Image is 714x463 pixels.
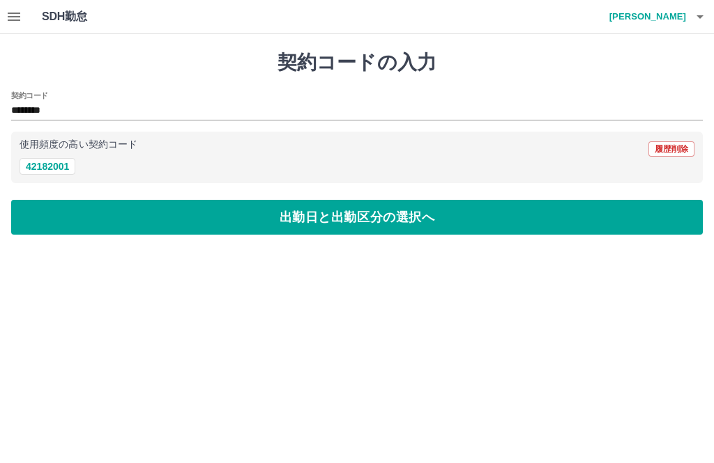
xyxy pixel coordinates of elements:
[11,200,703,235] button: 出勤日と出勤区分の選択へ
[648,141,694,157] button: 履歴削除
[11,90,48,101] h2: 契約コード
[11,51,703,74] h1: 契約コードの入力
[20,140,137,150] p: 使用頻度の高い契約コード
[20,158,75,175] button: 42182001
